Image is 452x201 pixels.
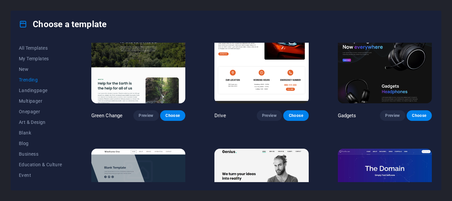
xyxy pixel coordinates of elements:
[283,110,308,121] button: Choose
[19,149,62,159] button: Business
[262,113,277,118] span: Preview
[165,113,180,118] span: Choose
[139,113,153,118] span: Preview
[257,110,282,121] button: Preview
[385,113,400,118] span: Preview
[19,127,62,138] button: Blank
[289,113,303,118] span: Choose
[19,77,62,82] span: Trending
[412,113,427,118] span: Choose
[19,67,62,72] span: New
[91,17,185,103] img: Green Change
[19,45,62,51] span: All Templates
[19,117,62,127] button: Art & Design
[19,173,62,178] span: Event
[380,110,405,121] button: Preview
[19,159,62,170] button: Education & Culture
[19,43,62,53] button: All Templates
[160,110,185,121] button: Choose
[19,64,62,75] button: New
[214,17,308,103] img: Drive
[19,120,62,125] span: Art & Design
[19,170,62,180] button: Event
[19,56,62,61] span: My Templates
[19,138,62,149] button: Blog
[19,180,62,191] button: Gastronomy
[19,85,62,96] button: Landingpage
[19,98,62,104] span: Multipager
[214,112,226,119] p: Drive
[19,141,62,146] span: Blog
[19,162,62,167] span: Education & Culture
[19,88,62,93] span: Landingpage
[19,130,62,135] span: Blank
[338,17,432,103] img: Gadgets
[19,106,62,117] button: Onepager
[19,151,62,157] span: Business
[19,53,62,64] button: My Templates
[338,112,356,119] p: Gadgets
[407,110,432,121] button: Choose
[133,110,158,121] button: Preview
[91,112,123,119] p: Green Change
[19,109,62,114] span: Onepager
[19,19,107,29] h4: Choose a template
[19,96,62,106] button: Multipager
[19,75,62,85] button: Trending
